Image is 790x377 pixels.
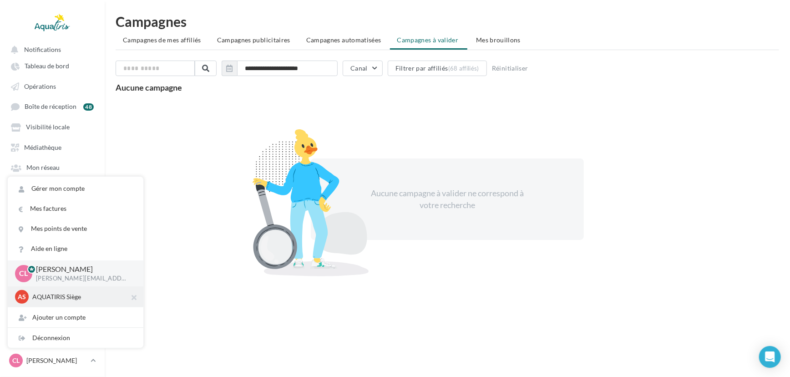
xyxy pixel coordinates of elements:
[25,103,76,111] span: Boîte de réception
[8,178,143,199] a: Gérer mon compte
[24,143,61,151] span: Médiathèque
[759,346,781,368] div: Open Intercom Messenger
[8,219,143,239] a: Mes points de vente
[8,328,143,348] div: Déconnexion
[116,15,779,28] h1: Campagnes
[8,239,143,259] a: Aide en ligne
[26,164,60,172] span: Mon réseau
[8,199,143,219] a: Mes factures
[36,264,129,275] p: [PERSON_NAME]
[388,61,487,76] button: Filtrer par affiliés(68 affiliés)
[36,275,129,283] p: [PERSON_NAME][EMAIL_ADDRESS][DOMAIN_NAME]
[5,159,99,175] a: Mon réseau
[343,61,383,76] button: Canal
[116,82,182,92] span: Aucune campagne
[476,36,521,44] span: Mes brouillons
[5,139,99,155] a: Médiathèque
[20,268,28,279] span: CL
[24,46,61,53] span: Notifications
[8,307,143,327] div: Ajouter un compte
[18,292,26,301] span: AS
[123,36,201,44] span: Campagnes de mes affiliés
[5,199,99,215] a: Boutique en ligne
[5,78,99,94] a: Opérations
[217,36,290,44] span: Campagnes publicitaires
[369,188,526,211] div: Aucune campagne à valider ne correspond à votre recherche
[488,63,532,74] button: Réinitialiser
[83,103,94,111] div: 48
[26,356,87,365] p: [PERSON_NAME]
[306,36,381,44] span: Campagnes automatisées
[24,82,56,90] span: Opérations
[26,123,70,131] span: Visibilité locale
[5,98,99,115] a: Boîte de réception 48
[7,352,97,369] a: CL [PERSON_NAME]
[5,118,99,135] a: Visibilité locale
[5,179,99,196] a: Campagnes
[25,62,69,70] span: Tableau de bord
[448,65,479,72] div: (68 affiliés)
[32,292,132,301] p: AQUATIRIS Siège
[5,57,99,74] a: Tableau de bord
[12,356,20,365] span: CL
